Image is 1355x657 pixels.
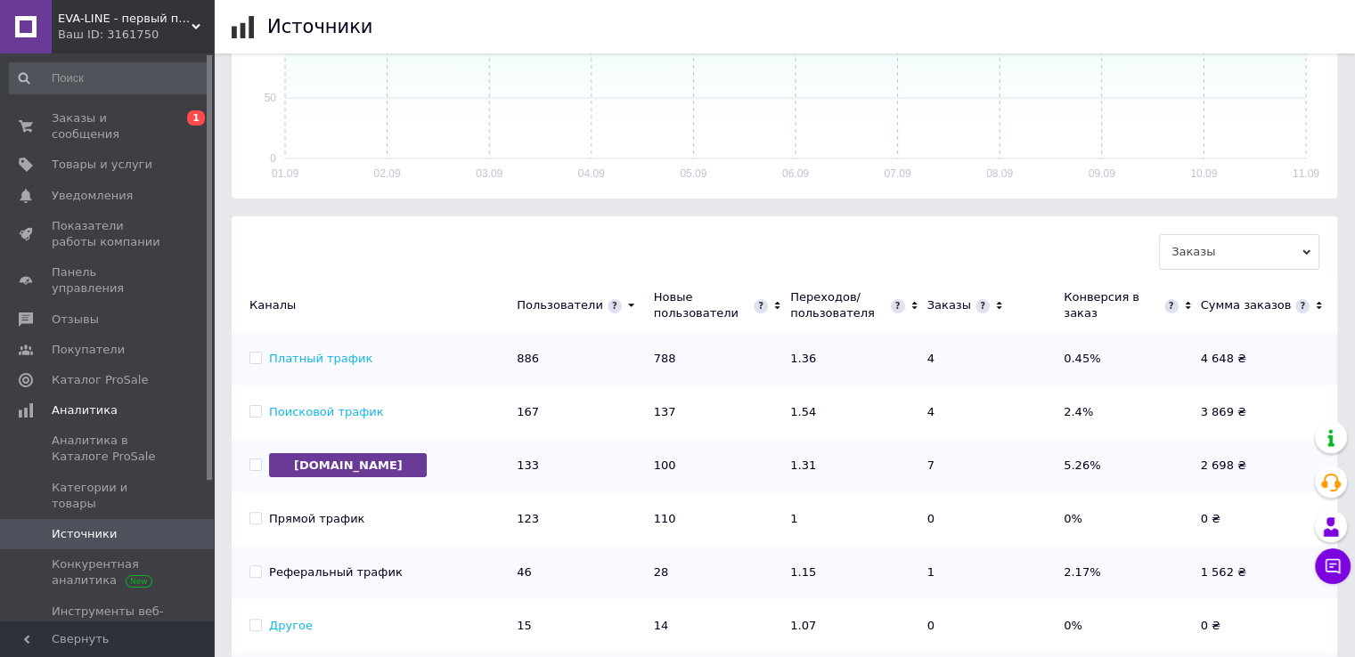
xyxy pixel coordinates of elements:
[52,110,165,142] span: Заказы и сообщения
[52,157,152,173] span: Товары и услуги
[927,439,1064,492] td: 7
[790,289,886,321] div: Переходов/пользователя
[1064,492,1200,546] td: 0%
[1201,439,1337,492] td: 2 698 ₴
[269,453,427,477] span: [DOMAIN_NAME]
[269,352,372,365] a: Платный трафик
[374,167,401,180] text: 02.09
[267,16,372,37] h1: Источники
[52,433,165,465] span: Аналитика в Каталоге ProSale
[927,599,1064,653] td: 0
[1201,297,1292,313] div: Сумма заказов
[1201,546,1337,599] td: 1 562 ₴
[476,167,502,180] text: 03.09
[517,492,653,546] td: 123
[790,492,926,546] td: 1
[1201,599,1337,653] td: 0 ₴
[790,439,926,492] td: 1.31
[52,218,165,250] span: Показатели работы компании
[1064,439,1200,492] td: 5.26%
[1159,234,1319,270] span: Заказы
[578,167,605,180] text: 04.09
[927,385,1064,439] td: 4
[654,289,749,321] div: Новые пользователи
[517,546,653,599] td: 46
[986,167,1013,180] text: 08.09
[1190,167,1217,180] text: 10.09
[1201,492,1337,546] td: 0 ₴
[1201,332,1337,385] td: 4 648 ₴
[790,599,926,653] td: 1.07
[517,439,653,492] td: 133
[52,312,99,328] span: Отзывы
[927,297,971,313] div: Заказы
[58,11,192,27] span: EVA-LINE - первый производитель в Украине EVA товаров
[269,511,364,527] div: Прямой трафик
[265,92,277,104] text: 50
[654,332,790,385] td: 788
[58,27,214,43] div: Ваш ID: 3161750
[187,110,205,126] span: 1
[9,62,210,94] input: Поиск
[654,439,790,492] td: 100
[1315,548,1351,584] button: Чат с покупателем
[1064,332,1200,385] td: 0.45%
[927,332,1064,385] td: 4
[517,599,653,653] td: 15
[654,599,790,653] td: 14
[1089,167,1115,180] text: 09.09
[52,556,165,588] span: Конкурентная аналитика
[790,385,926,439] td: 1.54
[680,167,706,180] text: 05.09
[272,167,298,180] text: 01.09
[1064,546,1200,599] td: 2.17%
[52,526,117,542] span: Источники
[654,385,790,439] td: 137
[270,152,276,165] text: 0
[232,297,508,313] div: Каналы
[1293,167,1319,180] text: 11.09
[884,167,910,180] text: 07.09
[1064,289,1159,321] div: Конверсия в заказ
[517,297,603,313] div: Пользователи
[269,405,384,418] a: Поисковой трафик
[790,546,926,599] td: 1.15
[654,492,790,546] td: 110
[269,564,403,580] div: Реферальный трафик
[927,492,1064,546] td: 0
[52,264,165,296] span: Панель управления
[52,372,148,388] span: Каталог ProSale
[52,188,133,204] span: Уведомления
[790,332,926,385] td: 1.36
[269,619,313,632] a: Другое
[52,604,165,636] span: Инструменты веб-аналитики
[1064,599,1200,653] td: 0%
[52,402,118,418] span: Аналитика
[517,385,653,439] td: 167
[654,546,790,599] td: 28
[1201,385,1337,439] td: 3 869 ₴
[52,342,125,358] span: Покупатели
[517,332,653,385] td: 886
[52,480,165,512] span: Категории и товары
[1064,385,1200,439] td: 2.4%
[927,546,1064,599] td: 1
[782,167,809,180] text: 06.09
